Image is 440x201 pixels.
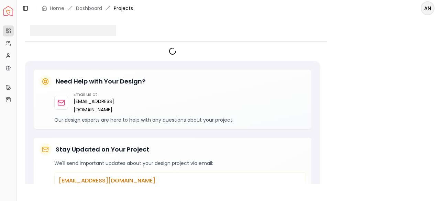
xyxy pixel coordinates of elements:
p: [EMAIL_ADDRESS][DOMAIN_NAME] [59,177,301,185]
h5: Need Help with Your Design? [56,77,145,86]
a: Spacejoy [3,6,13,16]
button: AN [421,1,434,15]
p: Our design experts are here to help with any questions about your project. [54,116,306,123]
a: [EMAIL_ADDRESS][DOMAIN_NAME] [74,97,114,114]
a: Dashboard [76,5,102,12]
a: Home [50,5,64,12]
nav: breadcrumb [42,5,133,12]
span: AN [421,2,434,14]
p: We'll send important updates about your design project via email: [54,160,306,167]
img: Spacejoy Logo [3,6,13,16]
p: Email us at [74,92,114,97]
h5: Stay Updated on Your Project [56,145,149,154]
span: Projects [114,5,133,12]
